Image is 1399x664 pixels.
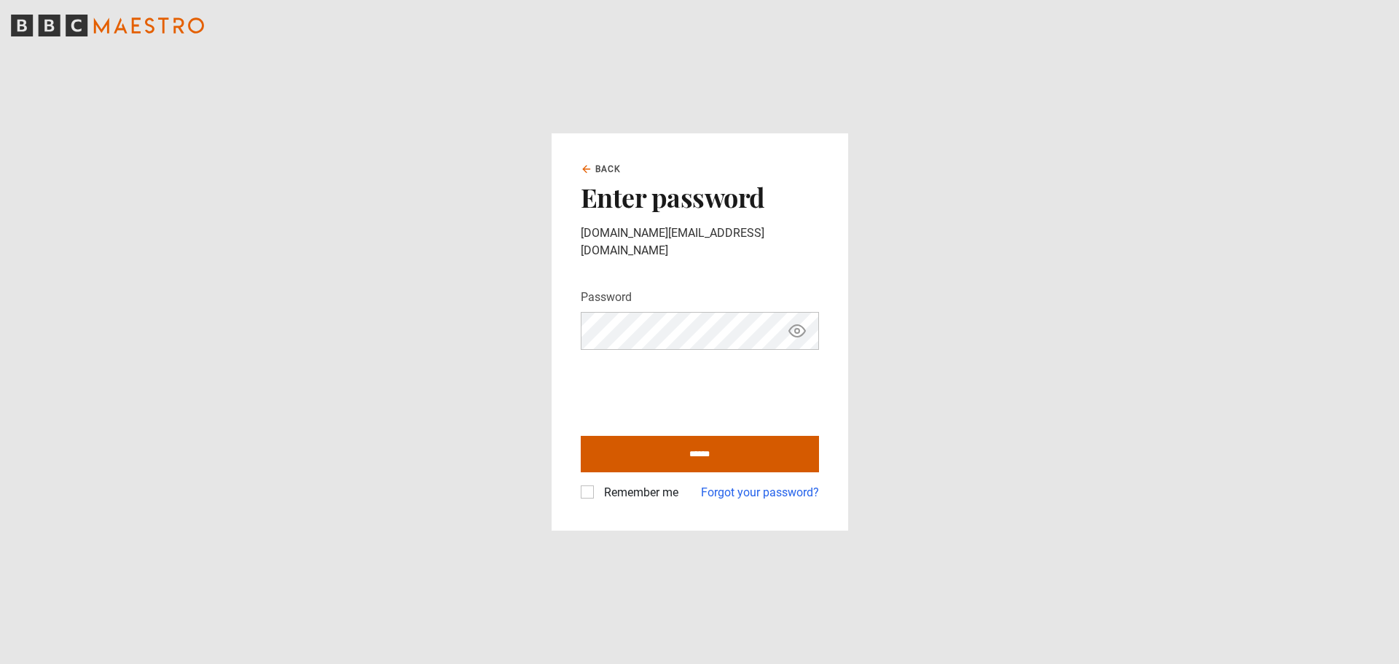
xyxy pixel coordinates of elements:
[581,181,819,212] h2: Enter password
[598,484,678,501] label: Remember me
[581,163,622,176] a: Back
[785,319,810,344] button: Show password
[701,484,819,501] a: Forgot your password?
[581,224,819,259] p: [DOMAIN_NAME][EMAIL_ADDRESS][DOMAIN_NAME]
[581,289,632,306] label: Password
[595,163,622,176] span: Back
[11,15,204,36] svg: BBC Maestro
[581,362,802,418] iframe: reCAPTCHA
